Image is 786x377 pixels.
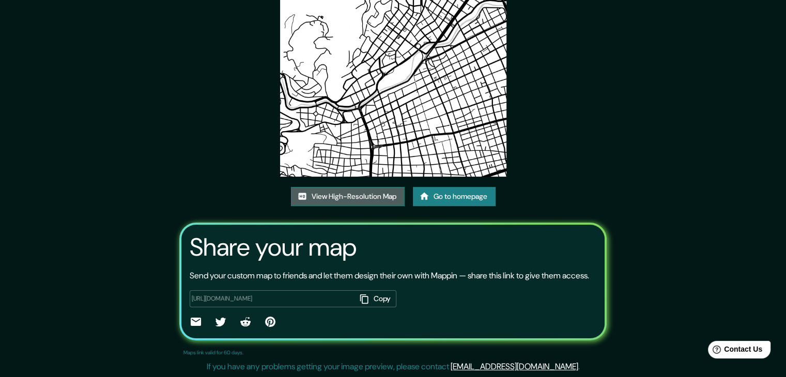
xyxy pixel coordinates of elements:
iframe: Help widget launcher [694,337,775,366]
p: Maps link valid for 60 days. [183,349,243,356]
h3: Share your map [190,233,357,262]
a: View High-Resolution Map [291,187,405,206]
a: [EMAIL_ADDRESS][DOMAIN_NAME] [451,361,578,372]
p: Send your custom map to friends and let them design their own with Mappin — share this link to gi... [190,270,589,282]
button: Copy [356,290,396,307]
a: Go to homepage [413,187,496,206]
p: If you have any problems getting your image preview, please contact . [207,360,580,373]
